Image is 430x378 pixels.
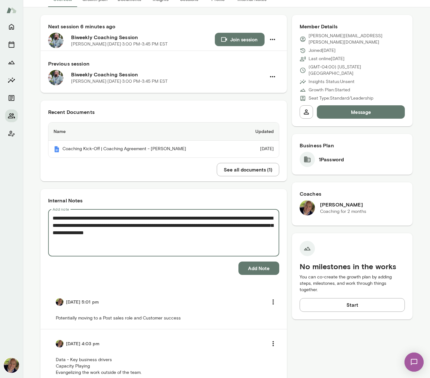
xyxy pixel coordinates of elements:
[66,299,99,305] h6: [DATE] 5:01 pm
[320,208,366,215] p: Coaching for 2 months
[48,23,279,30] h6: Next session 6 minutes ago
[238,262,279,275] button: Add Note
[300,23,405,30] h6: Member Details
[5,56,18,69] button: Growth Plan
[48,122,240,141] th: Name
[71,41,168,47] p: [PERSON_NAME] · [DATE] · 3:00 PM-3:45 PM EST
[300,200,315,215] img: David McPherson
[240,141,279,157] td: [DATE]
[48,108,279,116] h6: Recent Documents
[71,71,266,78] h6: Biweekly Coaching Session
[6,4,17,16] img: Mento
[309,79,354,85] p: Insights Status: Unsent
[48,197,279,204] h6: Internal Notes
[215,33,265,46] button: Join session
[309,64,405,77] p: (GMT-04:00) [US_STATE][GEOGRAPHIC_DATA]
[319,156,344,163] h6: 1Password
[300,142,405,149] h6: Business Plan
[309,87,350,93] p: Growth Plan: Started
[320,201,366,208] h6: [PERSON_NAME]
[5,38,18,51] button: Sessions
[300,190,405,198] h6: Coaches
[71,33,215,41] h6: Biweekly Coaching Session
[71,78,168,85] p: [PERSON_NAME] · [DATE] · 3:00 PM-3:45 PM EST
[53,206,69,212] label: Add note
[266,295,280,309] button: more
[309,95,373,101] p: Seat Type: Standard/Leadership
[5,109,18,122] button: Members
[48,60,279,67] h6: Previous session
[4,358,19,373] img: David McPherson
[317,105,405,119] button: Message
[5,92,18,104] button: Documents
[217,163,279,176] button: See all documents (1)
[48,141,240,157] th: Coaching Kick-Off | Coaching Agreement - [PERSON_NAME]
[309,56,345,62] p: Last online [DATE]
[56,340,63,347] img: David McPherson
[300,274,405,293] p: You can co-create the growth plan by adding steps, milestones, and work through things together.
[309,33,405,45] p: [PERSON_NAME][EMAIL_ADDRESS][PERSON_NAME][DOMAIN_NAME]
[300,261,405,271] h5: No milestones in the works
[309,47,336,54] p: Joined [DATE]
[5,127,18,140] button: Client app
[240,122,279,141] th: Updated
[266,337,280,350] button: more
[56,315,272,321] p: Potentially moving to a Post sales role and Customer success
[54,146,60,152] img: Mento
[300,298,405,311] button: Start
[5,20,18,33] button: Home
[5,74,18,87] button: Insights
[56,298,63,306] img: David McPherson
[66,340,99,347] h6: [DATE] 4:03 pm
